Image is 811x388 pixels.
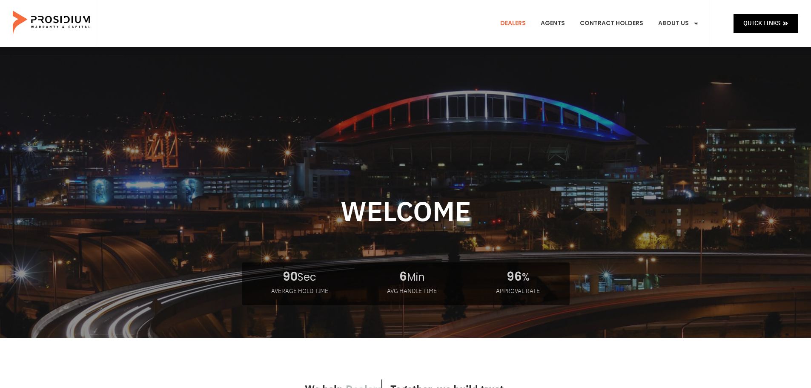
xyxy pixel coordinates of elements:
[494,8,532,39] a: Dealers
[494,8,705,39] nav: Menu
[573,8,650,39] a: Contract Holders
[743,18,780,29] span: Quick Links
[534,8,571,39] a: Agents
[652,8,705,39] a: About Us
[734,14,798,32] a: Quick Links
